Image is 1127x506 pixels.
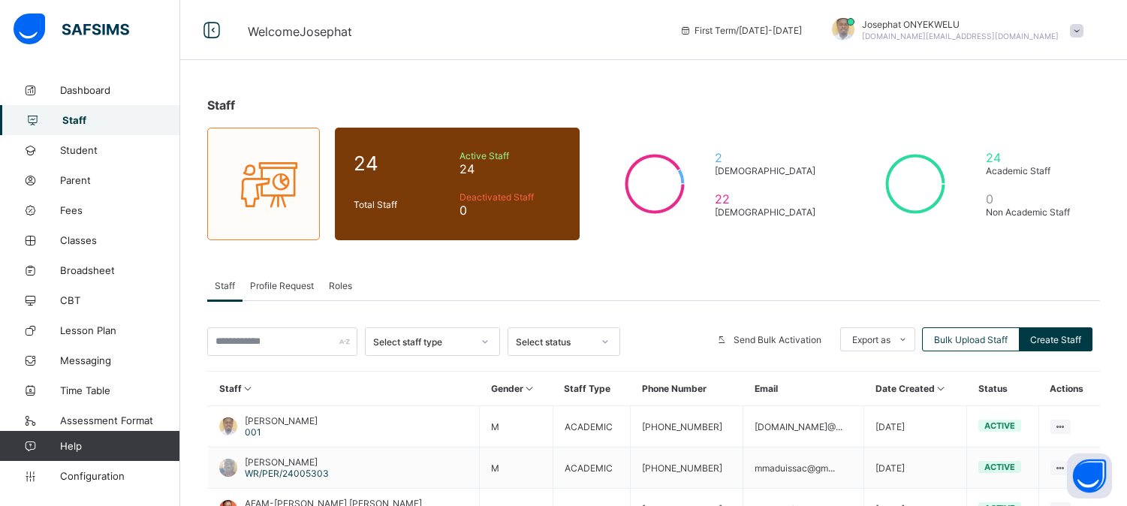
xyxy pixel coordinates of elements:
div: Select status [516,336,592,348]
th: Staff Type [553,372,630,406]
span: 22 [715,191,821,206]
div: Select staff type [373,336,472,348]
td: ACADEMIC [553,406,630,447]
td: [PHONE_NUMBER] [631,406,743,447]
th: Staff [208,372,480,406]
td: M [480,447,553,489]
span: Parent [60,174,180,186]
span: Student [60,144,180,156]
span: WR/PER/24005303 [245,468,329,479]
span: [DEMOGRAPHIC_DATA] [715,206,821,218]
th: Email [743,372,864,406]
img: safsims [14,14,129,45]
span: Academic Staff [986,165,1081,176]
td: M [480,406,553,447]
span: Welcome Josephat [248,24,352,39]
th: Gender [480,372,553,406]
span: CBT [60,294,180,306]
td: mmaduissac@gm... [743,447,864,489]
td: [DOMAIN_NAME]@... [743,406,864,447]
span: session/term information [680,25,802,36]
button: Open asap [1067,453,1112,498]
i: Sort in Ascending Order [242,383,255,394]
span: 0 [986,191,1081,206]
span: [DEMOGRAPHIC_DATA] [715,165,821,176]
span: Send Bulk Activation [734,334,821,345]
span: Help [60,440,179,452]
span: [PERSON_NAME] [245,456,329,468]
span: 24 [460,161,561,176]
span: active [984,462,1015,472]
td: ACADEMIC [553,447,630,489]
span: Staff [215,280,235,291]
td: [DATE] [864,447,967,489]
span: 2 [715,150,821,165]
span: Roles [329,280,352,291]
span: Staff [62,114,180,126]
div: JosephatONYEKWELU [817,18,1091,43]
span: Lesson Plan [60,324,180,336]
span: Josephat ONYEKWELU [862,19,1059,30]
th: Status [967,372,1039,406]
span: Broadsheet [60,264,180,276]
span: Messaging [60,354,180,366]
span: Dashboard [60,84,180,96]
span: Profile Request [250,280,314,291]
td: [DATE] [864,406,967,447]
span: Time Table [60,384,180,396]
span: Assessment Format [60,414,180,426]
i: Sort in Ascending Order [523,383,536,394]
i: Sort in Ascending Order [935,383,948,394]
span: Staff [207,98,235,113]
span: Bulk Upload Staff [934,334,1008,345]
span: Active Staff [460,150,561,161]
th: Phone Number [631,372,743,406]
span: Configuration [60,470,179,482]
span: Create Staff [1030,334,1081,345]
span: Deactivated Staff [460,191,561,203]
span: Classes [60,234,180,246]
span: active [984,420,1015,431]
span: Export as [852,334,890,345]
span: Fees [60,204,180,216]
span: 24 [354,152,452,175]
span: [PERSON_NAME] [245,415,318,426]
th: Actions [1038,372,1100,406]
span: 001 [245,426,261,438]
span: Non Academic Staff [986,206,1081,218]
th: Date Created [864,372,967,406]
span: [DOMAIN_NAME][EMAIL_ADDRESS][DOMAIN_NAME] [862,32,1059,41]
div: Total Staff [350,195,456,214]
span: 0 [460,203,561,218]
td: [PHONE_NUMBER] [631,447,743,489]
span: 24 [986,150,1081,165]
